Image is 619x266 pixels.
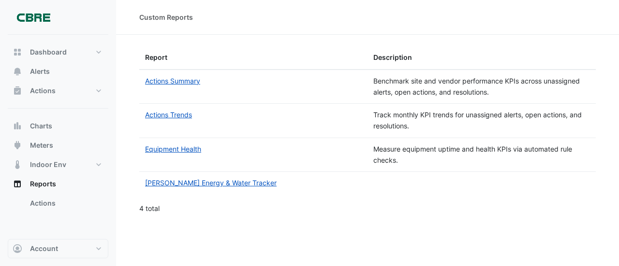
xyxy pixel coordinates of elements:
[8,116,108,136] button: Charts
[139,196,596,221] div: 4 total
[13,67,22,76] app-icon: Alerts
[13,86,22,96] app-icon: Actions
[145,53,167,61] span: Report
[30,140,53,150] span: Meters
[22,213,108,232] a: Custom
[30,86,56,96] span: Actions
[13,47,22,57] app-icon: Dashboard
[13,160,22,169] app-icon: Indoor Env
[145,111,192,119] a: Actions Trends
[13,140,22,150] app-icon: Meters
[139,12,193,22] div: Custom Reports
[30,67,50,76] span: Alerts
[8,194,108,217] div: Reports
[145,145,201,153] a: Equipment Health
[30,244,58,253] span: Account
[8,174,108,194] button: Reports
[13,121,22,131] app-icon: Charts
[30,47,67,57] span: Dashboard
[373,53,412,61] span: Description
[30,179,56,189] span: Reports
[373,144,590,166] div: Measure equipment uptime and health KPIs via automated rule checks.
[8,81,108,100] button: Actions
[8,62,108,81] button: Alerts
[145,77,200,85] a: Actions Summary
[8,239,108,258] button: Account
[12,8,55,27] img: Company Logo
[8,42,108,62] button: Dashboard
[8,155,108,174] button: Indoor Env
[8,136,108,155] button: Meters
[145,179,277,187] a: [PERSON_NAME] Energy & Water Tracker
[373,76,590,98] div: Benchmark site and vendor performance KPIs across unassigned alerts, open actions, and resolutions.
[30,160,66,169] span: Indoor Env
[30,121,52,131] span: Charts
[373,110,590,132] div: Track monthly KPI trends for unassigned alerts, open actions, and resolutions.
[13,179,22,189] app-icon: Reports
[22,194,108,213] a: Actions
